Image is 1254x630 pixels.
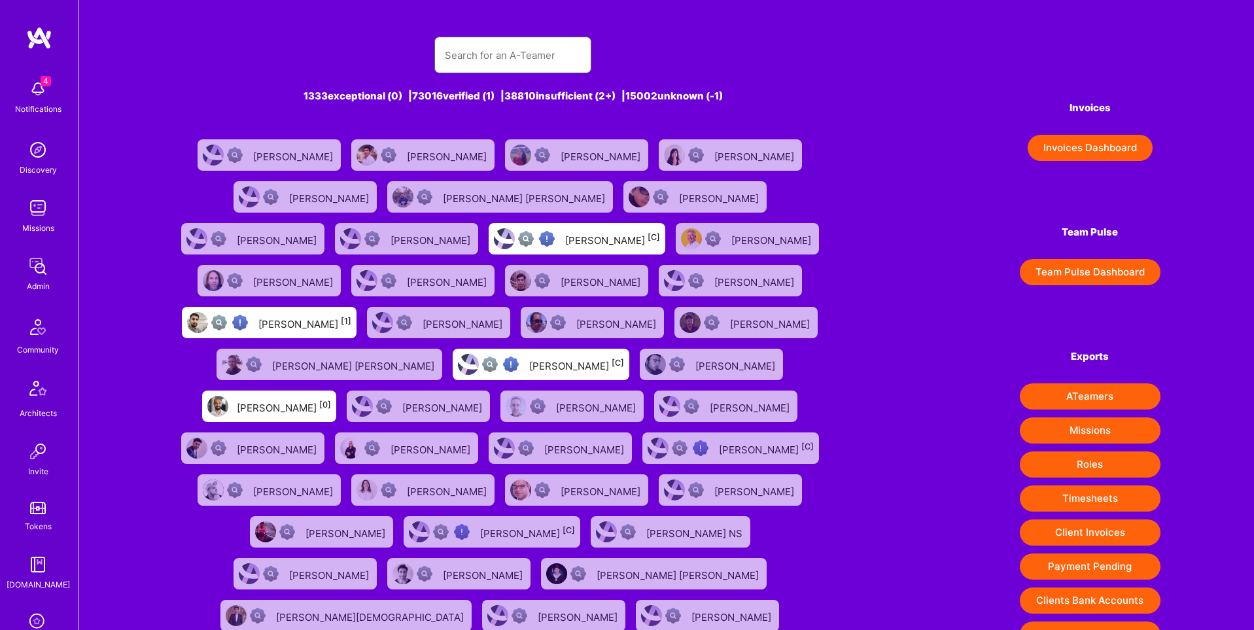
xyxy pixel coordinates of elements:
[704,315,720,330] img: Not Scrubbed
[341,316,351,326] sup: [1]
[648,438,669,459] img: User Avatar
[576,314,659,331] div: [PERSON_NAME]
[1020,553,1160,580] button: Payment Pending
[253,272,336,289] div: [PERSON_NAME]
[382,176,618,218] a: User AvatarNot Scrubbed[PERSON_NAME] [PERSON_NAME]
[482,357,498,372] img: Not fully vetted
[340,228,361,249] img: User Avatar
[263,566,279,582] img: Not Scrubbed
[653,189,669,205] img: Not Scrubbed
[669,302,823,343] a: User AvatarNot Scrubbed[PERSON_NAME]
[693,440,708,456] img: High Potential User
[561,481,643,499] div: [PERSON_NAME]
[512,608,527,623] img: Not Scrubbed
[228,553,382,595] a: User AvatarNot Scrubbed[PERSON_NAME]
[664,145,685,166] img: User Avatar
[494,228,515,249] img: User Avatar
[237,230,319,247] div: [PERSON_NAME]
[391,230,473,247] div: [PERSON_NAME]
[1020,351,1160,362] h4: Exports
[341,385,495,427] a: User AvatarNot Scrubbed[PERSON_NAME]
[258,314,351,331] div: [PERSON_NAME]
[534,273,550,289] img: Not Scrubbed
[177,302,362,343] a: User AvatarNot fully vettedHigh Potential User[PERSON_NAME][1]
[641,605,662,626] img: User Avatar
[710,398,792,415] div: [PERSON_NAME]
[197,385,341,427] a: User Avatar[PERSON_NAME][0]
[445,39,581,72] input: Search for an A-Teamer
[653,134,807,176] a: User AvatarNot Scrubbed[PERSON_NAME]
[211,231,226,247] img: Not Scrubbed
[534,482,550,498] img: Not Scrubbed
[550,315,566,330] img: Not Scrubbed
[228,176,382,218] a: User AvatarNot Scrubbed[PERSON_NAME]
[357,145,377,166] img: User Avatar
[664,480,685,500] img: User Avatar
[357,480,377,500] img: User Avatar
[563,525,575,535] sup: [C]
[1020,451,1160,478] button: Roles
[495,385,649,427] a: User AvatarNot Scrubbed[PERSON_NAME]
[1020,259,1160,285] button: Team Pulse Dashboard
[352,396,373,417] img: User Avatar
[681,228,702,249] img: User Avatar
[203,480,224,500] img: User Avatar
[544,440,627,457] div: [PERSON_NAME]
[672,440,688,456] img: Not fully vetted
[443,565,525,582] div: [PERSON_NAME]
[688,482,704,498] img: Not Scrubbed
[530,398,546,414] img: Not Scrubbed
[556,398,638,415] div: [PERSON_NAME]
[570,566,586,582] img: Not Scrubbed
[637,427,824,469] a: User AvatarNot fully vettedHigh Potential User[PERSON_NAME][C]
[534,147,550,163] img: Not Scrubbed
[731,230,814,247] div: [PERSON_NAME]
[15,102,61,116] div: Notifications
[1020,417,1160,444] button: Missions
[357,270,377,291] img: User Avatar
[510,480,531,500] img: User Avatar
[25,551,51,578] img: guide book
[538,607,620,624] div: [PERSON_NAME]
[250,608,266,623] img: Not Scrubbed
[1020,226,1160,238] h4: Team Pulse
[187,312,208,333] img: User Avatar
[561,272,643,289] div: [PERSON_NAME]
[680,312,701,333] img: User Avatar
[176,218,330,260] a: User AvatarNot Scrubbed[PERSON_NAME]
[25,438,51,464] img: Invite
[506,396,527,417] img: User Avatar
[529,356,624,373] div: [PERSON_NAME]
[203,270,224,291] img: User Avatar
[646,523,745,540] div: [PERSON_NAME] NS
[454,524,470,540] img: High Potential User
[510,270,531,291] img: User Avatar
[443,188,608,205] div: [PERSON_NAME] [PERSON_NAME]
[1020,102,1160,114] h4: Invoices
[381,273,396,289] img: Not Scrubbed
[272,356,437,373] div: [PERSON_NAME] [PERSON_NAME]
[346,469,500,511] a: User AvatarNot Scrubbed[PERSON_NAME]
[423,314,505,331] div: [PERSON_NAME]
[691,607,774,624] div: [PERSON_NAME]
[372,312,393,333] img: User Avatar
[22,375,54,406] img: Architects
[695,356,778,373] div: [PERSON_NAME]
[483,427,637,469] a: User AvatarNot Scrubbed[PERSON_NAME]
[483,218,671,260] a: User AvatarNot fully vettedHigh Potential User[PERSON_NAME][C]
[227,273,243,289] img: Not Scrubbed
[227,147,243,163] img: Not Scrubbed
[207,396,228,417] img: User Avatar
[382,553,536,595] a: User AvatarNot Scrubbed[PERSON_NAME]
[518,231,534,247] img: Not fully vetted
[289,565,372,582] div: [PERSON_NAME]
[649,385,803,427] a: User AvatarNot Scrubbed[PERSON_NAME]
[494,438,515,459] img: User Avatar
[381,482,396,498] img: Not Scrubbed
[279,524,295,540] img: Not Scrubbed
[539,231,555,247] img: High Potential User
[659,396,680,417] img: User Avatar
[665,608,681,623] img: Not Scrubbed
[305,523,388,540] div: [PERSON_NAME]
